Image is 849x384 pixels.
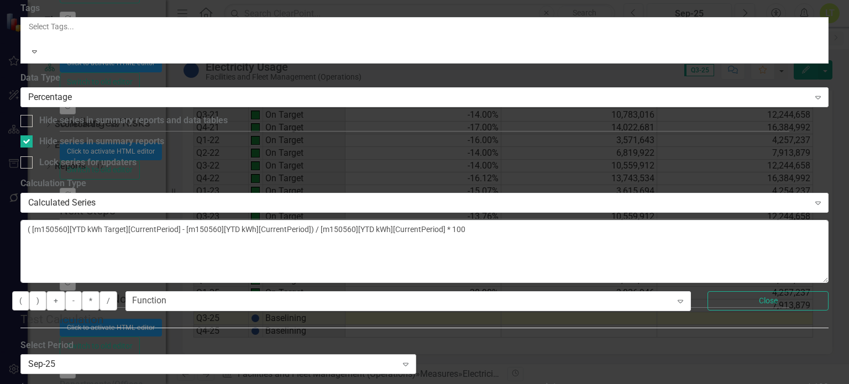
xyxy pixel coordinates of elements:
textarea: ( [m150560][YTD kWh Target][CurrentPeriod] - [m150560][YTD kWh][CurrentPeriod]) / [m150560][YTD k... [20,220,829,283]
div: Lock series for updaters [39,156,137,169]
div: Sep-25 [28,358,397,371]
div: Function [132,294,166,307]
div: Hide series in summary reports and data tables [39,114,228,127]
label: Tags [20,2,829,15]
div: Calculated Series [28,196,809,209]
button: Close [707,291,829,311]
div: Percentage [28,91,809,104]
div: Hide series in summary reports [39,135,164,148]
label: Select Period [20,339,416,352]
button: ( [12,291,29,311]
label: Calculation Type [20,177,829,190]
button: / [99,291,117,311]
div: Select Tags... [29,21,820,32]
label: Data Type [20,72,829,85]
button: + [46,291,65,311]
button: ) [29,291,46,311]
button: - [65,291,82,311]
legend: Test Calculation [20,311,829,328]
